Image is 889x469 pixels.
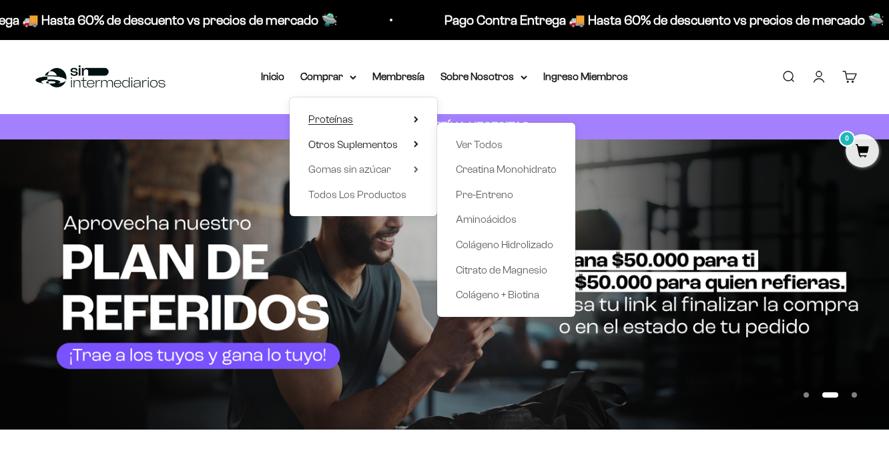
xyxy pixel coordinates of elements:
mark: 0 [839,131,855,147]
span: Proteínas [308,113,353,125]
a: 0 [846,145,879,159]
span: Pre-Entreno [456,189,513,200]
span: Colágeno Hidrolizado [456,239,553,250]
a: Aminoácidos [456,211,557,228]
p: Pago Contra Entrega 🚚 Hasta 60% de descuento vs precios de mercado 🛸 [410,9,850,31]
a: Inicio [261,71,284,82]
a: Colágeno + Biotina [456,286,557,304]
a: Colágeno Hidrolizado [456,236,557,254]
span: Colágeno + Biotina [456,289,539,300]
a: Membresía [372,71,424,82]
a: Pre-Entreno [456,186,557,203]
a: Todos Los Productos [308,186,418,203]
summary: Gomas sin azúcar [308,161,418,178]
a: Ver Todos [456,136,557,153]
a: Ingreso Miembros [543,71,628,82]
span: Todos Los Productos [308,189,406,200]
span: Citrato de Magnesio [456,264,547,276]
span: Otros Suplementos [308,139,398,150]
summary: Proteínas [308,111,418,128]
a: Citrato de Magnesio [456,262,557,279]
span: Aminoácidos [456,213,517,225]
span: Ver Todos [456,139,503,150]
summary: Sobre Nosotros [440,68,527,85]
span: Creatina Monohidrato [456,163,557,175]
span: Gomas sin azúcar [308,163,391,175]
summary: Comprar [300,68,356,85]
summary: Otros Suplementos [308,136,418,153]
a: Creatina Monohidrato [456,161,557,178]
